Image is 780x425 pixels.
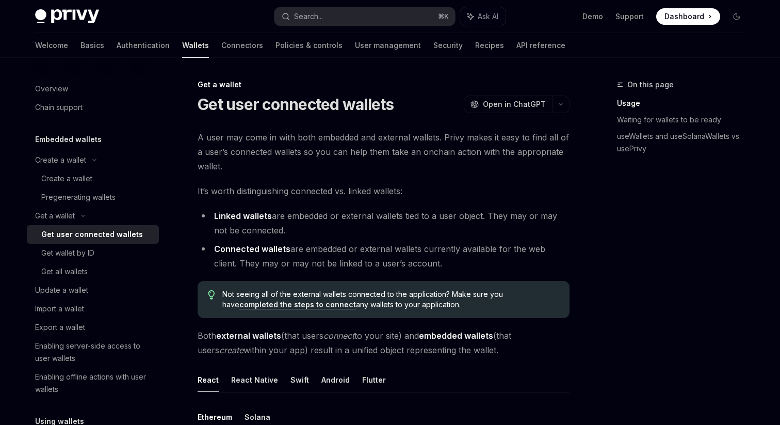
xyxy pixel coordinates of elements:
span: Dashboard [664,11,704,22]
button: Search...⌘K [274,7,455,26]
div: Create a wallet [41,172,92,185]
a: Usage [617,95,753,112]
div: Overview [35,83,68,95]
div: Enabling server-side access to user wallets [35,340,153,365]
a: Pregenerating wallets [27,188,159,207]
button: React [198,368,219,392]
li: are embedded or external wallets tied to a user object. They may or may not be connected. [198,209,570,238]
a: Support [615,11,644,22]
a: Overview [27,80,159,98]
span: It’s worth distinguishing connected vs. linked wallets: [198,184,570,198]
a: Connectors [221,33,263,58]
img: dark logo [35,9,99,24]
a: Recipes [475,33,504,58]
h5: Embedded wallets [35,133,102,146]
a: Export a wallet [27,318,159,337]
a: completed the steps to connect [239,300,356,309]
a: User management [355,33,421,58]
div: Import a wallet [35,303,84,315]
div: Enabling offline actions with user wallets [35,371,153,396]
a: Wallets [182,33,209,58]
button: Open in ChatGPT [464,96,552,113]
button: Swift [290,368,309,392]
a: Import a wallet [27,300,159,318]
div: Pregenerating wallets [41,191,116,203]
a: Demo [582,11,603,22]
a: Get user connected wallets [27,225,159,244]
strong: embedded wallets [419,330,493,341]
button: Toggle dark mode [728,8,745,25]
span: Ask AI [478,11,498,22]
span: On this page [627,78,674,91]
a: useWallets and useSolanaWallets vs. usePrivy [617,128,753,157]
a: Basics [80,33,104,58]
strong: Linked wallets [214,211,272,221]
a: Authentication [117,33,170,58]
a: Create a wallet [27,169,159,188]
button: Android [321,368,350,392]
a: Chain support [27,98,159,117]
a: Policies & controls [275,33,343,58]
a: Get wallet by ID [27,244,159,262]
div: Get user connected wallets [41,228,143,241]
span: ⌘ K [438,12,449,21]
a: Enabling server-side access to user wallets [27,337,159,368]
a: API reference [516,33,565,58]
div: Get wallet by ID [41,247,94,259]
strong: Connected wallets [214,244,290,254]
svg: Tip [208,290,215,300]
div: Create a wallet [35,154,86,166]
button: Ask AI [460,7,506,26]
a: Update a wallet [27,281,159,300]
a: Dashboard [656,8,720,25]
strong: external wallets [216,330,281,341]
a: Waiting for wallets to be ready [617,112,753,128]
div: Get a wallet [198,80,570,90]
a: Get all wallets [27,262,159,281]
div: Search... [294,10,323,23]
div: Export a wallet [35,321,85,334]
li: are embedded or external wallets currently available for the web client. They may or may not be l... [198,242,570,271]
span: Not seeing all of the external wallets connected to the application? Make sure you have any walle... [222,289,559,310]
div: Chain support [35,101,83,114]
em: connect [323,330,354,341]
span: Open in ChatGPT [483,99,546,109]
div: Get a wallet [35,210,75,222]
button: Flutter [362,368,386,392]
button: React Native [231,368,278,392]
div: Get all wallets [41,265,88,278]
h1: Get user connected wallets [198,95,394,114]
a: Security [433,33,463,58]
a: Enabling offline actions with user wallets [27,368,159,399]
em: create [219,345,243,355]
div: Update a wallet [35,284,88,296]
a: Welcome [35,33,68,58]
span: Both (that users to your site) and (that users within your app) result in a unified object repres... [198,328,570,357]
span: A user may come in with both embedded and external wallets. Privy makes it easy to find all of a ... [198,130,570,174]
